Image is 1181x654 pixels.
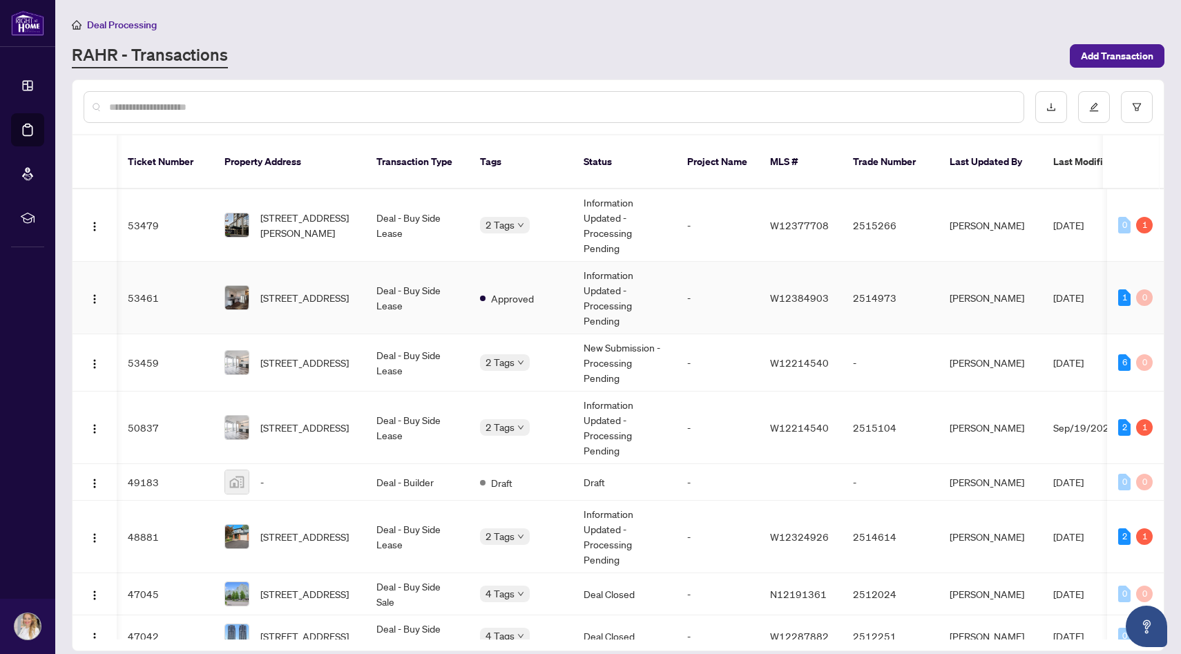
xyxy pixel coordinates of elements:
[676,464,759,501] td: -
[939,501,1042,573] td: [PERSON_NAME]
[1118,354,1131,371] div: 6
[842,392,939,464] td: 2515104
[11,10,44,36] img: logo
[1118,528,1131,545] div: 2
[770,219,829,231] span: W12377708
[1132,102,1142,112] span: filter
[117,135,213,189] th: Ticket Number
[84,471,106,493] button: Logo
[1118,586,1131,602] div: 0
[365,135,469,189] th: Transaction Type
[84,214,106,236] button: Logo
[225,416,249,439] img: thumbnail-img
[573,189,676,262] td: Information Updated - Processing Pending
[225,213,249,237] img: thumbnail-img
[770,291,829,304] span: W12384903
[1118,419,1131,436] div: 2
[1078,91,1110,123] button: edit
[72,20,81,30] span: home
[491,291,534,306] span: Approved
[676,501,759,573] td: -
[842,501,939,573] td: 2514614
[89,478,100,489] img: Logo
[117,464,213,501] td: 49183
[1053,530,1084,543] span: [DATE]
[225,582,249,606] img: thumbnail-img
[225,525,249,548] img: thumbnail-img
[573,135,676,189] th: Status
[1136,217,1153,233] div: 1
[1121,91,1153,123] button: filter
[1118,628,1131,644] div: 0
[260,420,349,435] span: [STREET_ADDRESS]
[939,334,1042,392] td: [PERSON_NAME]
[842,464,939,501] td: -
[1053,356,1084,369] span: [DATE]
[842,334,939,392] td: -
[469,135,573,189] th: Tags
[517,222,524,229] span: down
[676,334,759,392] td: -
[84,526,106,548] button: Logo
[365,464,469,501] td: Deal - Builder
[117,189,213,262] td: 53479
[365,573,469,615] td: Deal - Buy Side Sale
[89,590,100,601] img: Logo
[486,586,515,602] span: 4 Tags
[1035,91,1067,123] button: download
[486,217,515,233] span: 2 Tags
[1046,102,1056,112] span: download
[117,573,213,615] td: 47045
[1118,289,1131,306] div: 1
[89,221,100,232] img: Logo
[89,423,100,434] img: Logo
[260,210,354,240] span: [STREET_ADDRESS][PERSON_NAME]
[1070,44,1164,68] button: Add Transaction
[1136,289,1153,306] div: 0
[260,474,264,490] span: -
[260,290,349,305] span: [STREET_ADDRESS]
[517,590,524,597] span: down
[486,528,515,544] span: 2 Tags
[676,262,759,334] td: -
[84,625,106,647] button: Logo
[486,628,515,644] span: 4 Tags
[225,624,249,648] img: thumbnail-img
[517,633,524,639] span: down
[486,419,515,435] span: 2 Tags
[939,464,1042,501] td: [PERSON_NAME]
[117,501,213,573] td: 48881
[225,470,249,494] img: thumbnail-img
[89,294,100,305] img: Logo
[1136,354,1153,371] div: 0
[842,262,939,334] td: 2514973
[1053,421,1115,434] span: Sep/19/2025
[1053,630,1084,642] span: [DATE]
[365,501,469,573] td: Deal - Buy Side Lease
[573,262,676,334] td: Information Updated - Processing Pending
[939,573,1042,615] td: [PERSON_NAME]
[770,421,829,434] span: W12214540
[491,475,512,490] span: Draft
[365,334,469,392] td: Deal - Buy Side Lease
[260,355,349,370] span: [STREET_ADDRESS]
[260,529,349,544] span: [STREET_ADDRESS]
[770,630,829,642] span: W12287882
[573,392,676,464] td: Information Updated - Processing Pending
[486,354,515,370] span: 2 Tags
[213,135,365,189] th: Property Address
[517,533,524,540] span: down
[573,334,676,392] td: New Submission - Processing Pending
[225,286,249,309] img: thumbnail-img
[84,287,106,309] button: Logo
[1042,135,1166,189] th: Last Modified Date
[84,416,106,439] button: Logo
[770,530,829,543] span: W12324926
[842,189,939,262] td: 2515266
[89,632,100,643] img: Logo
[117,334,213,392] td: 53459
[939,189,1042,262] td: [PERSON_NAME]
[365,392,469,464] td: Deal - Buy Side Lease
[260,628,349,644] span: [STREET_ADDRESS]
[84,583,106,605] button: Logo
